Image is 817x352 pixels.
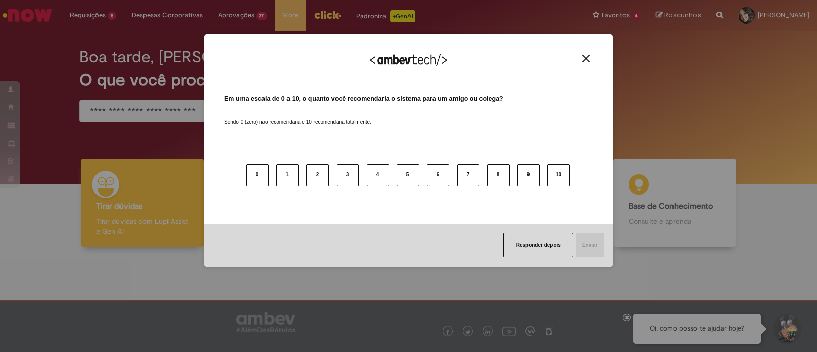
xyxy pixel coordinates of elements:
button: 5 [397,164,419,186]
img: Close [582,55,590,62]
button: 6 [427,164,449,186]
button: Close [579,54,593,63]
button: 0 [246,164,269,186]
button: 3 [337,164,359,186]
button: 9 [517,164,540,186]
button: 7 [457,164,479,186]
label: Sendo 0 (zero) não recomendaria e 10 recomendaria totalmente. [224,106,371,126]
button: Responder depois [503,233,573,257]
button: 2 [306,164,329,186]
button: 1 [276,164,299,186]
button: 10 [547,164,570,186]
img: Logo Ambevtech [370,54,447,66]
label: Em uma escala de 0 a 10, o quanto você recomendaria o sistema para um amigo ou colega? [224,94,503,104]
button: 4 [367,164,389,186]
button: 8 [487,164,510,186]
